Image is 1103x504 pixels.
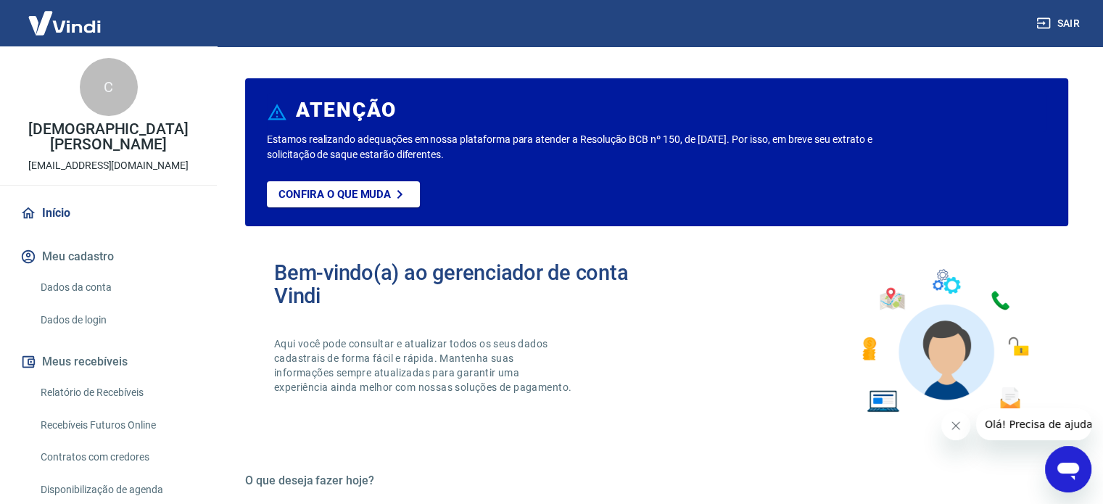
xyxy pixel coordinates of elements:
[28,158,189,173] p: [EMAIL_ADDRESS][DOMAIN_NAME]
[245,474,1068,488] h5: O que deseja fazer hoje?
[9,10,122,22] span: Olá! Precisa de ajuda?
[267,181,420,207] a: Confira o que muda
[35,378,199,408] a: Relatório de Recebíveis
[17,241,199,273] button: Meu cadastro
[976,408,1091,440] iframe: Mensagem da empresa
[1033,10,1086,37] button: Sair
[17,1,112,45] img: Vindi
[35,305,199,335] a: Dados de login
[35,442,199,472] a: Contratos com credores
[941,411,970,440] iframe: Fechar mensagem
[274,336,574,394] p: Aqui você pode consultar e atualizar todos os seus dados cadastrais de forma fácil e rápida. Mant...
[278,188,391,201] p: Confira o que muda
[17,197,199,229] a: Início
[12,122,205,152] p: [DEMOGRAPHIC_DATA][PERSON_NAME]
[80,58,138,116] div: C
[274,261,657,307] h2: Bem-vindo(a) ao gerenciador de conta Vindi
[1045,446,1091,492] iframe: Botão para abrir a janela de mensagens
[849,261,1039,421] img: Imagem de um avatar masculino com diversos icones exemplificando as funcionalidades do gerenciado...
[17,346,199,378] button: Meus recebíveis
[296,103,397,117] h6: ATENÇÃO
[35,273,199,302] a: Dados da conta
[35,410,199,440] a: Recebíveis Futuros Online
[267,132,891,162] p: Estamos realizando adequações em nossa plataforma para atender a Resolução BCB nº 150, de [DATE]....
